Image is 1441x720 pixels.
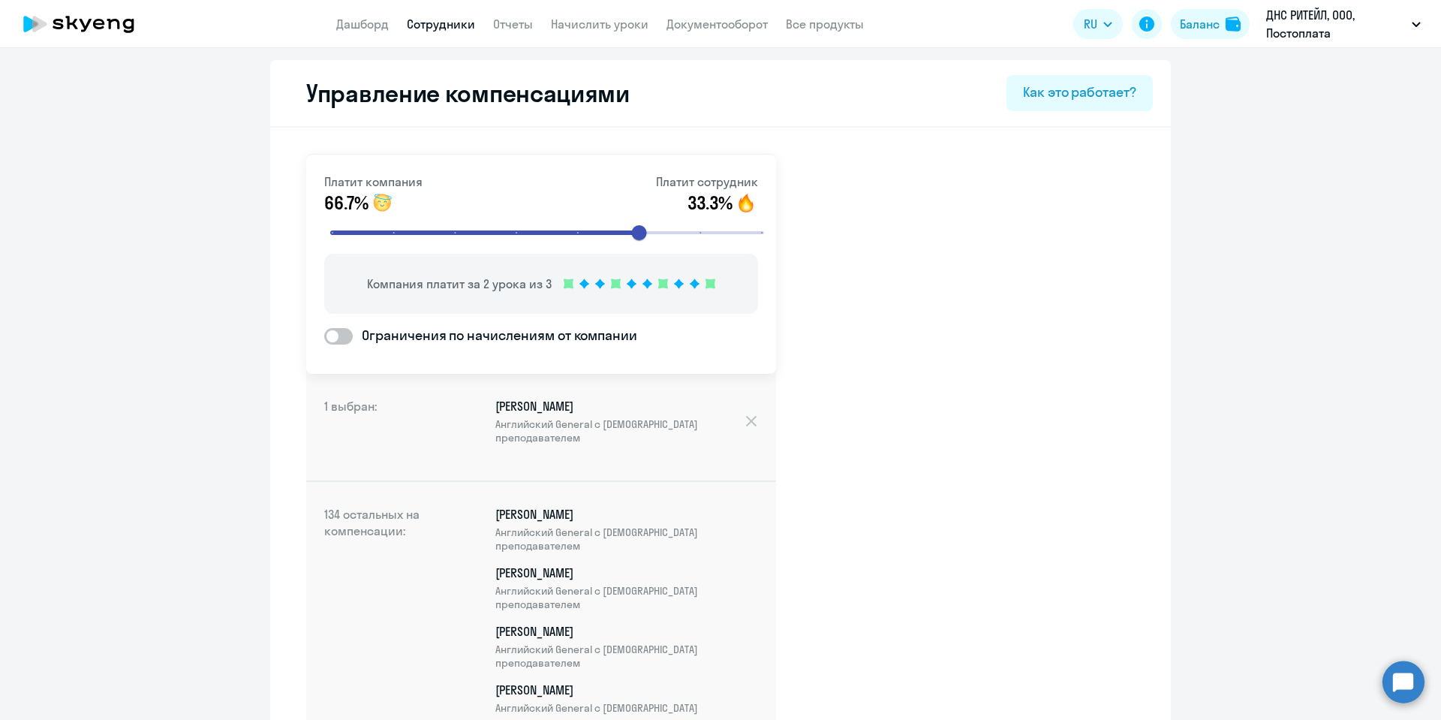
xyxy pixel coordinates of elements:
[495,506,758,553] p: [PERSON_NAME]
[495,398,744,444] p: [PERSON_NAME]
[367,275,552,293] p: Компания платит за 2 урока из 3
[495,526,758,553] span: Английский General с [DEMOGRAPHIC_DATA] преподавателем
[370,191,394,215] img: smile
[666,17,768,32] a: Документооборот
[1226,17,1241,32] img: balance
[495,417,744,444] span: Английский General с [DEMOGRAPHIC_DATA] преподавателем
[687,191,733,215] span: 33.3%
[1259,6,1428,42] button: ДНС РИТЕЙЛ, ООО, Постоплата
[324,173,423,191] p: Платит компания
[1180,15,1220,33] div: Баланс
[495,643,758,670] span: Английский General с [DEMOGRAPHIC_DATA] преподавателем
[495,584,758,611] span: Английский General с [DEMOGRAPHIC_DATA] преподавателем
[1006,75,1153,111] button: Как это работает?
[336,17,389,32] a: Дашборд
[656,173,758,191] p: Платит сотрудник
[1073,9,1123,39] button: RU
[324,398,444,456] h4: 1 выбран:
[288,78,630,108] h2: Управление компенсациями
[495,565,758,611] p: [PERSON_NAME]
[734,191,758,215] img: smile
[1023,83,1136,102] div: Как это работает?
[407,17,475,32] a: Сотрудники
[786,17,864,32] a: Все продукты
[1171,9,1250,39] button: Балансbalance
[353,326,637,345] span: Ограничения по начислениям от компании
[1084,15,1097,33] span: RU
[1266,6,1406,42] p: ДНС РИТЕЙЛ, ООО, Постоплата
[324,191,369,215] span: 66.7%
[551,17,648,32] a: Начислить уроки
[495,623,758,670] p: [PERSON_NAME]
[493,17,533,32] a: Отчеты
